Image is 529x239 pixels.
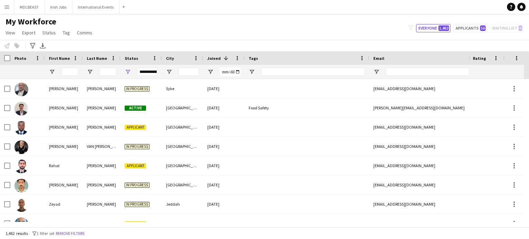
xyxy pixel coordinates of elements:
[203,156,245,175] div: [DATE]
[369,137,507,156] div: [EMAIL_ADDRESS][DOMAIN_NAME]
[14,0,45,14] button: MDLBEAST
[162,137,203,156] div: [GEOGRAPHIC_DATA]
[74,28,95,37] a: Comms
[14,102,28,116] img: Oliver Hurst
[162,214,203,233] div: [GEOGRAPHIC_DATA]
[14,140,28,154] img: Frank Marthinus VAN ZYL
[125,106,146,111] span: Active
[54,230,86,237] button: Remove filters
[369,98,507,117] div: [PERSON_NAME][EMAIL_ADDRESS][DOMAIN_NAME]
[166,69,172,75] button: Open Filter Menu
[416,24,450,32] button: Everyone1,462
[125,183,149,188] span: In progress
[473,56,486,61] span: Rating
[178,68,199,76] input: City Filter Input
[14,56,26,61] span: Photo
[14,121,28,135] img: Fabian Okoduwa
[45,214,83,233] div: Chouaib
[162,79,203,98] div: Syke
[438,25,449,31] span: 1,462
[162,175,203,194] div: [GEOGRAPHIC_DATA]
[45,118,83,137] div: [PERSON_NAME]
[203,175,245,194] div: [DATE]
[249,69,255,75] button: Open Filter Menu
[125,202,149,207] span: In progress
[19,28,38,37] a: Export
[83,137,121,156] div: VAN [PERSON_NAME]
[14,198,28,212] img: Zeyad Ali
[125,125,146,130] span: Applicant
[125,86,149,91] span: In progress
[162,118,203,137] div: [GEOGRAPHIC_DATA]
[6,17,56,27] span: My Workforce
[369,118,507,137] div: [EMAIL_ADDRESS][DOMAIN_NAME]
[83,156,121,175] div: [PERSON_NAME]
[61,68,79,76] input: First Name Filter Input
[14,217,28,231] img: Chouaib Semlali
[249,56,258,61] span: Tags
[83,79,121,98] div: [PERSON_NAME]
[125,144,149,149] span: In progress
[42,30,56,36] span: Status
[60,28,73,37] a: Tag
[125,163,146,169] span: Applicant
[453,24,487,32] button: Applicants56
[203,118,245,137] div: [DATE]
[45,79,83,98] div: [PERSON_NAME]
[72,0,120,14] button: International Events
[87,56,107,61] span: Last Name
[77,30,92,36] span: Comms
[369,156,507,175] div: [EMAIL_ADDRESS][DOMAIN_NAME]
[99,68,116,76] input: Last Name Filter Input
[125,221,146,226] span: Applicant
[207,69,214,75] button: Open Filter Menu
[245,98,369,117] div: Food Safety
[14,179,28,193] img: geevar abraham
[369,214,507,233] div: [EMAIL_ADDRESS][DOMAIN_NAME]
[6,30,15,36] span: View
[203,98,245,117] div: [DATE]
[166,56,174,61] span: City
[369,175,507,194] div: [EMAIL_ADDRESS][DOMAIN_NAME]
[207,56,221,61] span: Joined
[203,137,245,156] div: [DATE]
[45,195,83,214] div: Zeyad
[83,195,121,214] div: [PERSON_NAME]
[203,79,245,98] div: [DATE]
[373,56,384,61] span: Email
[162,195,203,214] div: Jeddah
[162,98,203,117] div: [GEOGRAPHIC_DATA]-by-Sea
[162,156,203,175] div: [GEOGRAPHIC_DATA]
[45,175,83,194] div: [PERSON_NAME]
[369,195,507,214] div: [EMAIL_ADDRESS][DOMAIN_NAME]
[373,69,380,75] button: Open Filter Menu
[49,69,55,75] button: Open Filter Menu
[37,231,54,236] span: 1 filter set
[480,25,486,31] span: 56
[125,69,131,75] button: Open Filter Menu
[203,195,245,214] div: [DATE]
[3,28,18,37] a: View
[220,68,240,76] input: Joined Filter Input
[83,175,121,194] div: [PERSON_NAME]
[14,160,28,173] img: Rahat Ali
[29,42,37,50] app-action-btn: Advanced filters
[83,98,121,117] div: [PERSON_NAME]
[45,98,83,117] div: [PERSON_NAME]
[45,0,72,14] button: Irish Jobs
[45,137,83,156] div: [PERSON_NAME]
[125,56,138,61] span: Status
[40,28,59,37] a: Status
[369,79,507,98] div: [EMAIL_ADDRESS][DOMAIN_NAME]
[261,68,365,76] input: Tags Filter Input
[39,42,47,50] app-action-btn: Export XLSX
[49,56,70,61] span: First Name
[386,68,503,76] input: Email Filter Input
[87,69,93,75] button: Open Filter Menu
[45,156,83,175] div: Rahat
[22,30,35,36] span: Export
[203,214,245,233] div: [DATE]
[63,30,70,36] span: Tag
[83,214,121,233] div: Semlali
[14,83,28,96] img: Oliver Kastens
